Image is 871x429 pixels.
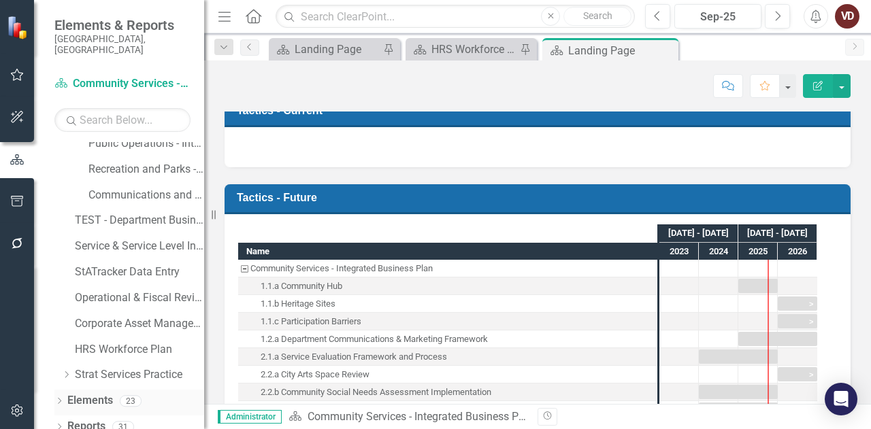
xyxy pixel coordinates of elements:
[75,264,204,280] a: StATracker Data Entry
[295,41,380,58] div: Landing Page
[238,330,657,348] div: 1.2.a Department Communications & Marketing Framework
[568,42,675,59] div: Landing Page
[699,385,778,399] div: Task: Start date: 2024-01-01 End date: 2025-12-31
[238,260,657,277] div: Task: Community Services - Integrated Business Plan Start date: 2023-01-01 End date: 2023-01-02
[75,213,204,228] a: TEST - Department Business Plan
[120,395,142,407] div: 23
[809,368,813,383] div: >
[238,313,657,330] div: Task: Start date: 2026-01-01 End date: 2027-12-31
[75,239,204,254] a: Service & Service Level Inventory
[738,332,817,346] div: Task: Start date: 2025-01-01 End date: 2026-12-31
[809,298,813,312] div: >
[238,401,657,419] div: Task: Start date: 2024-01-01 End date: 2025-12-31
[261,277,342,295] div: 1.1.a Community Hub
[88,136,204,152] a: Public Operations - Integrated Business Plan
[238,313,657,330] div: 1.1.c Participation Barriers
[699,349,778,364] div: Task: Start date: 2024-01-01 End date: 2025-12-31
[409,41,516,58] a: HRS Workforce Plan Landing Page
[54,17,191,33] span: Elements & Reports
[778,367,817,381] div: Task: Start date: 2026-01-01 End date: 2028-12-31
[238,348,657,366] div: Task: Start date: 2024-01-01 End date: 2025-12-31
[289,409,527,425] div: »
[738,243,778,260] div: 2025
[778,296,817,311] div: Task: Start date: 2026-01-01 End date: 2027-12-31
[276,5,635,29] input: Search ClearPoint...
[238,243,657,260] div: Name
[778,243,817,260] div: 2026
[563,7,631,26] button: Search
[659,224,738,242] div: 2023 - 2024
[835,4,859,29] button: VD
[825,383,857,415] div: Open Intercom Messenger
[238,366,657,383] div: 2.2.a City Arts Space Review
[238,401,657,419] div: 2.2.c Resource Evaluation and Flexibility
[54,33,191,56] small: [GEOGRAPHIC_DATA], [GEOGRAPHIC_DATA]
[431,41,516,58] div: HRS Workforce Plan Landing Page
[250,260,433,277] div: Community Services - Integrated Business Plan
[7,16,31,39] img: ClearPoint Strategy
[261,401,413,419] div: 2.2.c Resource Evaluation and Flexibility
[778,314,817,328] div: Task: Start date: 2026-01-01 End date: 2027-12-31
[679,9,757,25] div: Sep-25
[67,393,113,409] a: Elements
[738,224,817,242] div: 2025 - 2026
[809,315,813,330] div: >
[237,191,843,204] h3: Tactics - Future
[238,277,657,295] div: 1.1.a Community Hub
[238,383,657,401] div: Task: Start date: 2024-01-01 End date: 2025-12-31
[54,108,191,132] input: Search Below...
[238,348,657,366] div: 2.1.a Service Evaluation Framework and Process
[75,290,204,306] a: Operational & Fiscal Review
[88,188,204,203] a: Communications and Public Affairs - Integrated Business Plan ([DATE]-[DATE])
[659,243,699,260] div: 2023
[699,402,778,417] div: Task: Start date: 2024-01-01 End date: 2025-12-31
[75,316,204,332] a: Corporate Asset Management Plan
[218,410,282,424] span: Administrator
[238,277,657,295] div: Task: Start date: 2025-01-01 End date: 2025-12-31
[238,295,657,313] div: Task: Start date: 2026-01-01 End date: 2027-12-31
[238,330,657,348] div: Task: Start date: 2025-01-01 End date: 2026-12-31
[238,366,657,383] div: Task: Start date: 2026-01-01 End date: 2028-12-31
[238,295,657,313] div: 1.1.b Heritage Sites
[88,162,204,177] a: Recreation and Parks - Mid Range Business Plan
[699,243,738,260] div: 2024
[238,383,657,401] div: 2.2.b Community Social Needs Assessment Implementation
[308,410,533,423] a: Community Services - Integrated Business Plan
[583,10,612,21] span: Search
[272,41,380,58] a: Landing Page
[75,342,204,358] a: HRS Workforce Plan
[238,260,657,277] div: Community Services - Integrated Business Plan
[54,76,191,92] a: Community Services - Integrated Business Plan
[261,348,447,366] div: 2.1.a Service Evaluation Framework and Process
[75,367,204,383] a: Strat Services Practice
[261,366,369,383] div: 2.2.a City Arts Space Review
[261,295,335,313] div: 1.1.b Heritage Sites
[674,4,761,29] button: Sep-25
[261,383,491,401] div: 2.2.b Community Social Needs Assessment Implementation
[738,279,778,293] div: Task: Start date: 2025-01-01 End date: 2025-12-31
[261,313,361,330] div: 1.1.c Participation Barriers
[261,330,488,348] div: 1.2.a Department Communications & Marketing Framework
